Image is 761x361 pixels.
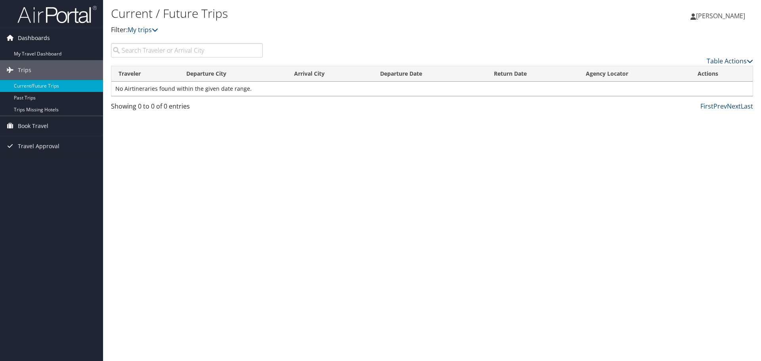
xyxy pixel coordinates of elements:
[18,28,50,48] span: Dashboards
[179,66,287,82] th: Departure City: activate to sort column ascending
[128,25,158,34] a: My trips
[18,60,31,80] span: Trips
[111,66,179,82] th: Traveler: activate to sort column ascending
[700,102,713,111] a: First
[111,5,539,22] h1: Current / Future Trips
[727,102,741,111] a: Next
[690,4,753,28] a: [PERSON_NAME]
[707,57,753,65] a: Table Actions
[487,66,579,82] th: Return Date: activate to sort column ascending
[696,11,745,20] span: [PERSON_NAME]
[111,25,539,35] p: Filter:
[18,136,59,156] span: Travel Approval
[373,66,487,82] th: Departure Date: activate to sort column descending
[17,5,97,24] img: airportal-logo.png
[18,116,48,136] span: Book Travel
[741,102,753,111] a: Last
[111,43,263,57] input: Search Traveler or Arrival City
[287,66,373,82] th: Arrival City: activate to sort column ascending
[690,66,753,82] th: Actions
[579,66,690,82] th: Agency Locator: activate to sort column ascending
[713,102,727,111] a: Prev
[111,82,753,96] td: No Airtineraries found within the given date range.
[111,101,263,115] div: Showing 0 to 0 of 0 entries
